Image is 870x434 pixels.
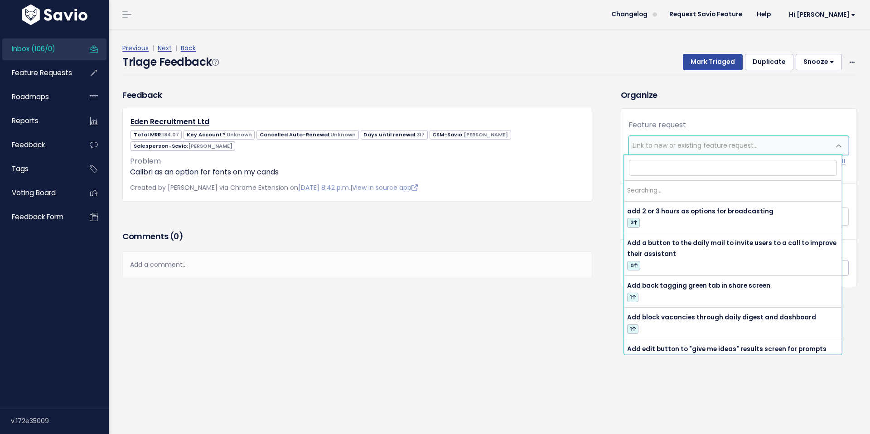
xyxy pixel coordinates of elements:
[181,43,196,53] a: Back
[188,142,232,149] span: [PERSON_NAME]
[2,111,75,131] a: Reports
[778,8,863,22] a: Hi [PERSON_NAME]
[122,43,149,53] a: Previous
[2,135,75,155] a: Feedback
[122,251,592,278] div: Add a comment...
[130,167,585,178] p: Calibri as an option for fonts on my cands
[19,5,90,25] img: logo-white.9d6f32f41409.svg
[122,89,162,101] h3: Feedback
[174,43,179,53] span: |
[628,120,686,130] label: Feature request
[150,43,156,53] span: |
[130,130,182,140] span: Total MRR:
[627,261,640,270] span: 0
[789,11,855,18] span: Hi [PERSON_NAME]
[352,183,418,192] a: View in source app
[162,131,179,138] span: 184.07
[12,116,39,125] span: Reports
[130,141,235,151] span: Salesperson-Savio:
[416,131,425,138] span: 317
[11,409,109,433] div: v.172e35009
[627,207,773,216] span: add 2 or 3 hours as options for broadcasting
[2,207,75,227] a: Feedback form
[12,92,49,101] span: Roadmaps
[122,54,218,70] h4: Triage Feedback
[2,63,75,83] a: Feature Requests
[627,345,826,353] span: Add edit button to "give me ideas" results screen for prompts
[745,54,793,70] button: Duplicate
[430,130,511,140] span: CSM-Savio:
[12,140,45,149] span: Feedback
[2,87,75,107] a: Roadmaps
[627,239,836,258] span: Add a button to the daily mail to invite users to a call to improve their assistant
[749,8,778,21] a: Help
[130,116,209,127] a: Eden Recruitment Ltd
[330,131,356,138] span: Unknown
[621,89,856,101] h3: Organize
[627,186,662,195] span: Searching…
[122,230,592,243] h3: Comments ( )
[2,159,75,179] a: Tags
[2,39,75,59] a: Inbox (106/0)
[633,141,758,150] span: Link to new or existing feature request...
[174,231,179,242] span: 0
[627,313,816,322] span: Add block vacancies through daily digest and dashboard
[12,188,56,198] span: Voting Board
[227,131,252,138] span: Unknown
[12,164,29,174] span: Tags
[130,183,418,192] span: Created by [PERSON_NAME] via Chrome Extension on |
[130,156,161,166] span: Problem
[611,11,648,18] span: Changelog
[361,130,428,140] span: Days until renewal:
[298,183,350,192] a: [DATE] 8:42 p.m.
[158,43,172,53] a: Next
[464,131,508,138] span: [PERSON_NAME]
[662,8,749,21] a: Request Savio Feature
[256,130,358,140] span: Cancelled Auto-Renewal:
[627,324,638,334] span: 1
[12,212,63,222] span: Feedback form
[796,54,842,70] button: Snooze
[12,44,55,53] span: Inbox (106/0)
[184,130,255,140] span: Key Account?:
[12,68,72,77] span: Feature Requests
[627,281,770,290] span: Add back tagging green tab in share screen
[627,293,638,302] span: 1
[2,183,75,203] a: Voting Board
[627,218,640,227] span: 3
[683,54,743,70] button: Mark Triaged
